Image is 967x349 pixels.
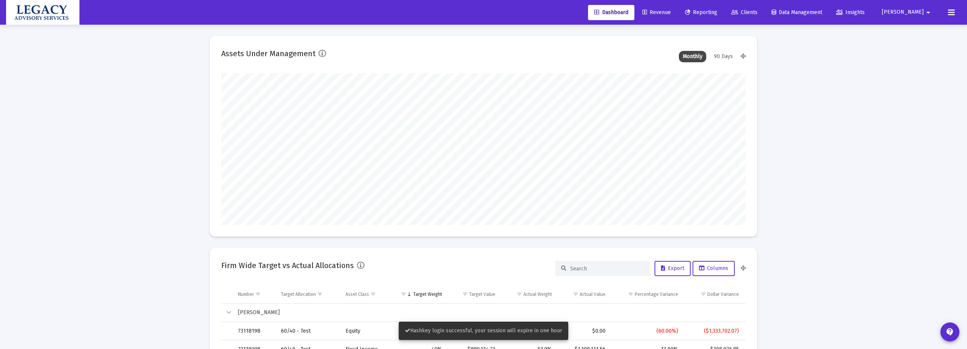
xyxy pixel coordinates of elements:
[635,291,678,297] div: Percentage Variance
[557,285,611,303] td: Column Actual Value
[685,9,717,16] span: Reporting
[701,291,706,297] span: Show filter options for column 'Dollar Variance'
[580,291,606,297] div: Actual Value
[689,327,739,335] div: ($1,333,702.07)
[221,259,354,272] h2: Firm Wide Target vs Actual Allocations
[611,285,684,303] td: Column Percentage Variance
[693,261,735,276] button: Columns
[238,309,739,316] div: [PERSON_NAME]
[945,327,954,336] mat-icon: contact_support
[679,51,706,62] div: Monthly
[772,9,822,16] span: Data Management
[573,291,579,297] span: Show filter options for column 'Actual Value'
[836,9,865,16] span: Insights
[221,47,315,60] h2: Assets Under Management
[679,5,723,20] a: Reporting
[281,291,316,297] div: Target Allocation
[233,285,276,303] td: Column Number
[238,291,254,297] div: Number
[642,9,671,16] span: Revenue
[628,291,634,297] span: Show filter options for column 'Percentage Variance'
[413,291,442,297] div: Target Weight
[873,5,942,20] button: [PERSON_NAME]
[340,285,390,303] td: Column Asset Class
[594,9,628,16] span: Dashboard
[725,5,764,20] a: Clients
[255,291,261,297] span: Show filter options for column 'Number'
[661,265,684,272] span: Export
[924,5,933,20] mat-icon: arrow_drop_down
[731,9,758,16] span: Clients
[405,327,562,334] span: Hashkey login successful, your session will expire in one hour
[563,327,606,335] div: $0.00
[636,5,677,20] a: Revenue
[276,322,340,340] td: 60/40 - Test
[276,285,340,303] td: Column Target Allocation
[766,5,828,20] a: Data Management
[501,285,558,303] td: Column Actual Weight
[462,291,468,297] span: Show filter options for column 'Target Value'
[655,261,691,276] button: Export
[588,5,634,20] a: Dashboard
[221,304,233,322] td: Collapse
[616,327,678,335] div: (60.00%)
[390,285,447,303] td: Column Target Weight
[707,291,739,297] div: Dollar Variance
[517,291,522,297] span: Show filter options for column 'Actual Weight'
[370,291,376,297] span: Show filter options for column 'Asset Class'
[317,291,323,297] span: Show filter options for column 'Target Allocation'
[830,5,871,20] a: Insights
[683,285,746,303] td: Column Dollar Variance
[699,265,728,272] span: Columns
[340,322,390,340] td: Equity
[401,291,406,297] span: Show filter options for column 'Target Weight'
[523,291,552,297] div: Actual Weight
[12,5,74,20] img: Dashboard
[710,51,737,62] div: 90 Days
[882,9,924,16] span: [PERSON_NAME]
[570,265,645,272] input: Search
[469,291,495,297] div: Target Value
[233,322,276,340] td: 73118198
[447,285,501,303] td: Column Target Value
[346,291,369,297] div: Asset Class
